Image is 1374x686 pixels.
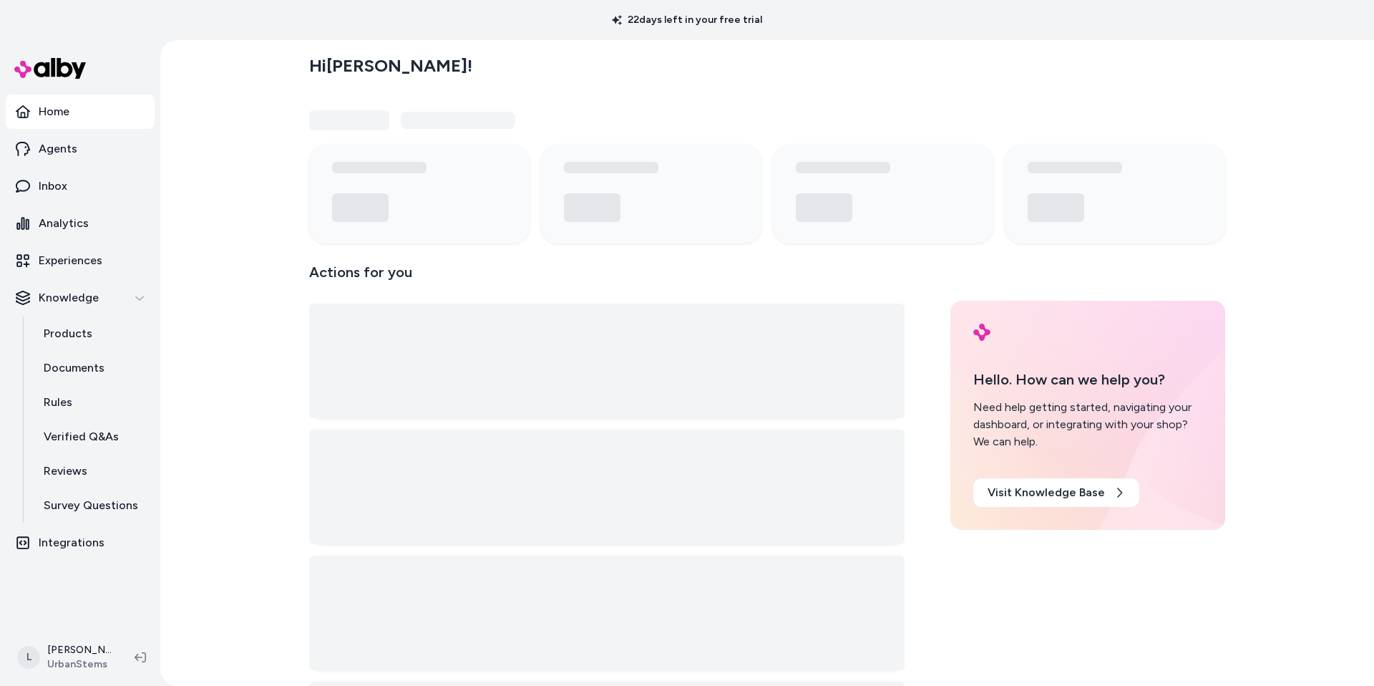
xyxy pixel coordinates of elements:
span: L [17,646,40,669]
p: Analytics [39,215,89,232]
a: Verified Q&As [29,420,155,454]
p: Inbox [39,178,67,195]
button: L[PERSON_NAME]UrbanStems [9,634,123,680]
img: alby Logo [14,58,86,79]
p: [PERSON_NAME] [47,643,112,657]
p: Rules [44,394,72,411]
a: Reviews [29,454,155,488]
p: Documents [44,359,104,377]
p: Products [44,325,92,342]
p: Hello. How can we help you? [973,369,1202,390]
div: Need help getting started, navigating your dashboard, or integrating with your shop? We can help. [973,399,1202,450]
span: UrbanStems [47,657,112,672]
a: Survey Questions [29,488,155,523]
p: Experiences [39,252,102,269]
a: Inbox [6,169,155,203]
a: Analytics [6,206,155,241]
p: Agents [39,140,77,158]
button: Knowledge [6,281,155,315]
p: Knowledge [39,289,99,306]
a: Products [29,317,155,351]
p: Home [39,103,69,120]
img: alby Logo [973,324,990,341]
a: Integrations [6,526,155,560]
p: 22 days left in your free trial [603,13,771,27]
p: Survey Questions [44,497,138,514]
p: Verified Q&As [44,428,119,445]
p: Actions for you [309,261,905,295]
p: Integrations [39,534,104,551]
p: Reviews [44,463,87,480]
a: Agents [6,132,155,166]
a: Home [6,95,155,129]
a: Documents [29,351,155,385]
a: Rules [29,385,155,420]
h2: Hi [PERSON_NAME] ! [309,55,472,77]
a: Visit Knowledge Base [973,478,1139,507]
a: Experiences [6,243,155,278]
